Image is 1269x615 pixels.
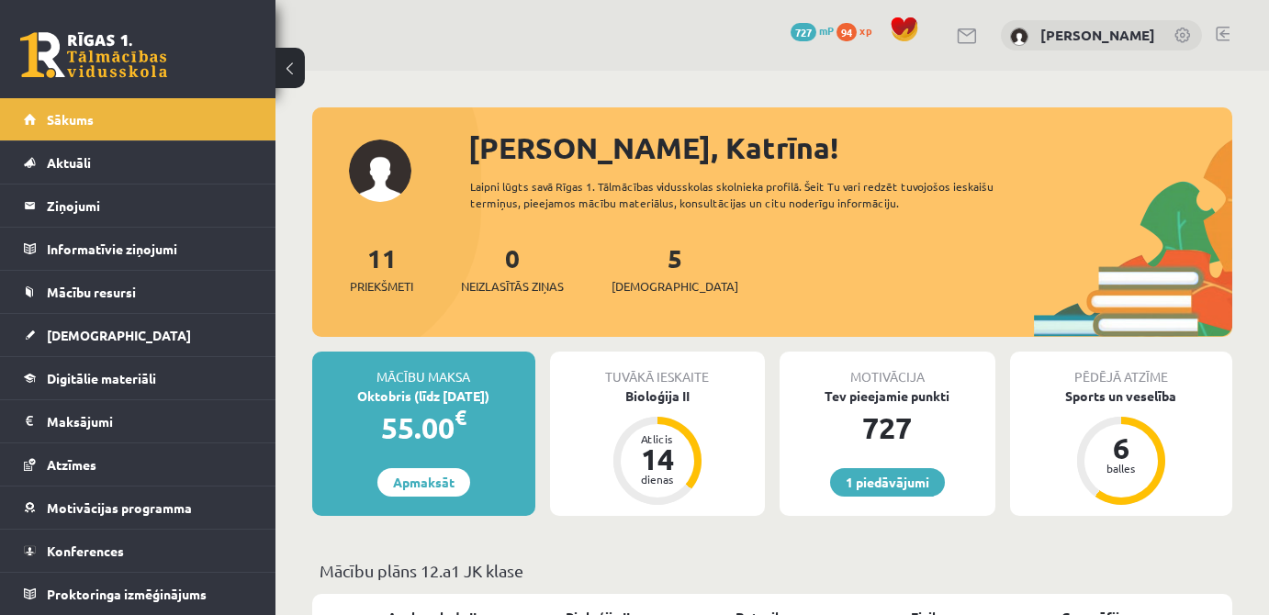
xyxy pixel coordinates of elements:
div: Motivācija [780,352,995,386]
legend: Informatīvie ziņojumi [47,228,253,270]
span: € [455,404,466,430]
a: Aktuāli [24,141,253,184]
span: [DEMOGRAPHIC_DATA] [612,277,738,296]
div: Atlicis [630,433,685,444]
a: Sports un veselība 6 balles [1010,386,1233,508]
legend: Maksājumi [47,400,253,442]
span: Aktuāli [47,154,91,171]
a: 1 piedāvājumi [830,468,945,497]
a: Bioloģija II Atlicis 14 dienas [550,386,766,508]
a: Konferences [24,530,253,572]
span: Priekšmeti [350,277,413,296]
div: 55.00 [312,406,535,450]
div: 6 [1094,433,1149,463]
a: Maksājumi [24,400,253,442]
a: Sākums [24,98,253,140]
div: Bioloģija II [550,386,766,406]
a: 5[DEMOGRAPHIC_DATA] [612,241,738,296]
div: Laipni lūgts savā Rīgas 1. Tālmācības vidusskolas skolnieka profilā. Šeit Tu vari redzēt tuvojošo... [470,178,1022,211]
span: Sākums [47,111,94,128]
span: [DEMOGRAPHIC_DATA] [47,327,191,343]
a: [PERSON_NAME] [1040,26,1155,44]
p: Mācību plāns 12.a1 JK klase [320,558,1225,583]
span: xp [859,23,871,38]
span: Atzīmes [47,456,96,473]
a: Motivācijas programma [24,486,253,529]
a: Informatīvie ziņojumi [24,228,253,270]
div: Pēdējā atzīme [1010,352,1233,386]
div: dienas [630,474,685,485]
span: 94 [837,23,857,41]
span: Digitālie materiāli [47,370,156,386]
span: Proktoringa izmēģinājums [47,586,207,602]
div: 14 [630,444,685,474]
a: Apmaksāt [377,468,470,497]
span: 727 [791,23,816,41]
div: Tev pieejamie punkti [780,386,995,406]
div: Sports un veselība [1010,386,1233,406]
div: Mācību maksa [312,352,535,386]
a: [DEMOGRAPHIC_DATA] [24,314,253,356]
legend: Ziņojumi [47,184,253,227]
a: 94 xp [837,23,881,38]
span: mP [819,23,834,38]
span: Mācību resursi [47,284,136,300]
a: 11Priekšmeti [350,241,413,296]
a: Mācību resursi [24,271,253,313]
a: Proktoringa izmēģinājums [24,573,253,615]
a: Digitālie materiāli [24,357,253,399]
div: Tuvākā ieskaite [550,352,766,386]
div: balles [1094,463,1149,474]
a: Rīgas 1. Tālmācības vidusskola [20,32,167,78]
a: Atzīmes [24,443,253,486]
a: 727 mP [791,23,834,38]
a: 0Neizlasītās ziņas [461,241,564,296]
a: Ziņojumi [24,184,253,227]
div: Oktobris (līdz [DATE]) [312,386,535,406]
div: 727 [780,406,995,450]
span: Neizlasītās ziņas [461,277,564,296]
span: Konferences [47,542,124,559]
img: Katrīna Krutikova [1010,28,1028,46]
span: Motivācijas programma [47,499,192,516]
div: [PERSON_NAME], Katrīna! [468,126,1232,170]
